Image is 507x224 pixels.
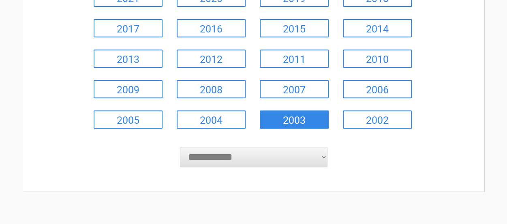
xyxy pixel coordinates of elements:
[260,110,329,129] a: 2003
[343,80,412,98] a: 2006
[343,110,412,129] a: 2002
[177,110,246,129] a: 2004
[260,50,329,68] a: 2011
[260,19,329,37] a: 2015
[343,50,412,68] a: 2010
[94,80,163,98] a: 2009
[343,19,412,37] a: 2014
[177,19,246,37] a: 2016
[94,19,163,37] a: 2017
[177,50,246,68] a: 2012
[260,80,329,98] a: 2007
[177,80,246,98] a: 2008
[94,50,163,68] a: 2013
[94,110,163,129] a: 2005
